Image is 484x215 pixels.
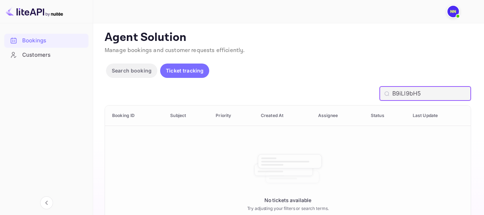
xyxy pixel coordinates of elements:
a: Bookings [4,34,88,47]
p: Search booking [112,67,152,74]
div: Bookings [22,37,85,45]
span: Manage bookings and customer requests efficiently. [105,47,245,54]
p: Ticket tracking [166,67,203,74]
p: Agent Solution [105,31,471,45]
img: No booking found [252,148,324,191]
p: No tickets available [264,196,311,204]
input: Search by Booking ID [392,87,471,101]
button: Collapse navigation [40,196,53,209]
th: Status [365,106,407,126]
th: Priority [210,106,255,126]
th: Subject [164,106,210,126]
th: Booking ID [105,106,164,126]
img: N/A N/A [447,6,459,17]
div: Customers [22,51,85,59]
p: Try adjusting your filters or search terms. [247,205,329,212]
th: Last Update [407,106,471,126]
th: Assignee [312,106,365,126]
th: Created At [255,106,312,126]
div: Customers [4,48,88,62]
div: Bookings [4,34,88,48]
a: Customers [4,48,88,61]
img: LiteAPI logo [6,6,63,17]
